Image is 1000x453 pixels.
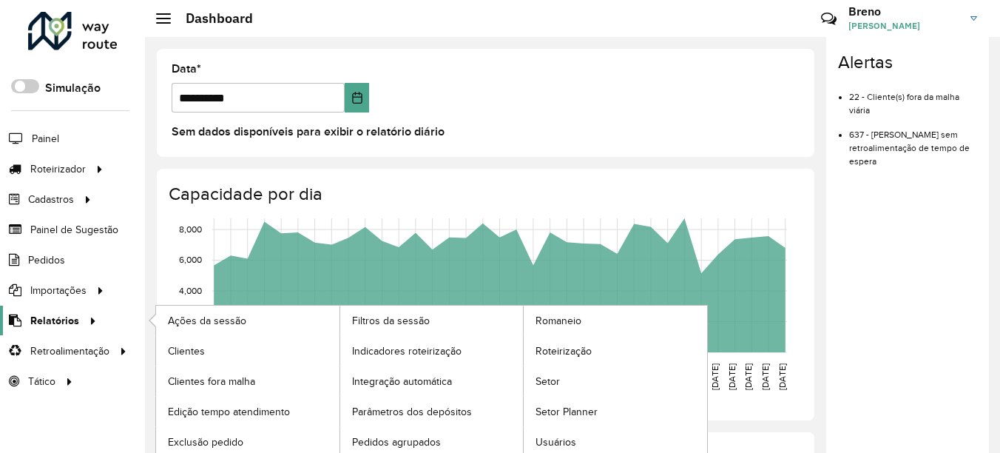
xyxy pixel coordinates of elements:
a: Setor [524,366,707,396]
span: Exclusão pedido [168,434,243,450]
span: Integração automática [352,374,452,389]
label: Simulação [45,79,101,97]
a: Indicadores roteirização [340,336,524,366]
span: Relatórios [30,313,79,329]
text: [DATE] [760,363,770,390]
button: Choose Date [345,83,369,113]
span: Painel [32,131,59,147]
span: Retroalimentação [30,343,109,359]
a: Edição tempo atendimento [156,397,339,426]
a: Setor Planner [524,397,707,426]
span: Filtros da sessão [352,313,430,329]
text: [DATE] [710,363,720,390]
span: Cadastros [28,192,74,207]
a: Integração automática [340,366,524,396]
span: Importações [30,283,87,298]
a: Clientes [156,336,339,366]
span: Clientes fora malha [168,374,255,389]
span: Romaneio [536,313,581,329]
text: [DATE] [777,363,787,390]
li: 637 - [PERSON_NAME] sem retroalimentação de tempo de espera [849,117,977,168]
label: Sem dados disponíveis para exibir o relatório diário [172,123,445,141]
a: Roteirização [524,336,707,366]
h3: Breno [848,4,959,19]
a: Clientes fora malha [156,366,339,396]
h4: Alertas [838,52,977,73]
span: Indicadores roteirização [352,343,462,359]
a: Contato Rápido [813,3,845,35]
span: [PERSON_NAME] [848,19,959,33]
span: Ações da sessão [168,313,246,329]
span: Roteirização [536,343,592,359]
text: [DATE] [743,363,753,390]
text: 4,000 [179,286,202,295]
a: Parâmetros dos depósitos [340,397,524,426]
a: Filtros da sessão [340,306,524,335]
h2: Dashboard [171,10,253,27]
text: 8,000 [179,224,202,234]
span: Setor [536,374,560,389]
span: Parâmetros dos depósitos [352,404,472,420]
text: [DATE] [727,363,737,390]
span: Roteirizador [30,161,86,177]
span: Pedidos agrupados [352,434,441,450]
text: 6,000 [179,255,202,264]
span: Usuários [536,434,576,450]
li: 22 - Cliente(s) fora da malha viária [849,79,977,117]
h4: Capacidade por dia [169,184,800,205]
span: Pedidos [28,252,65,268]
a: Romaneio [524,306,707,335]
span: Setor Planner [536,404,598,420]
label: Data [172,60,201,78]
span: Tático [28,374,55,389]
span: Painel de Sugestão [30,222,118,238]
span: Clientes [168,343,205,359]
a: Ações da sessão [156,306,339,335]
span: Edição tempo atendimento [168,404,290,420]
